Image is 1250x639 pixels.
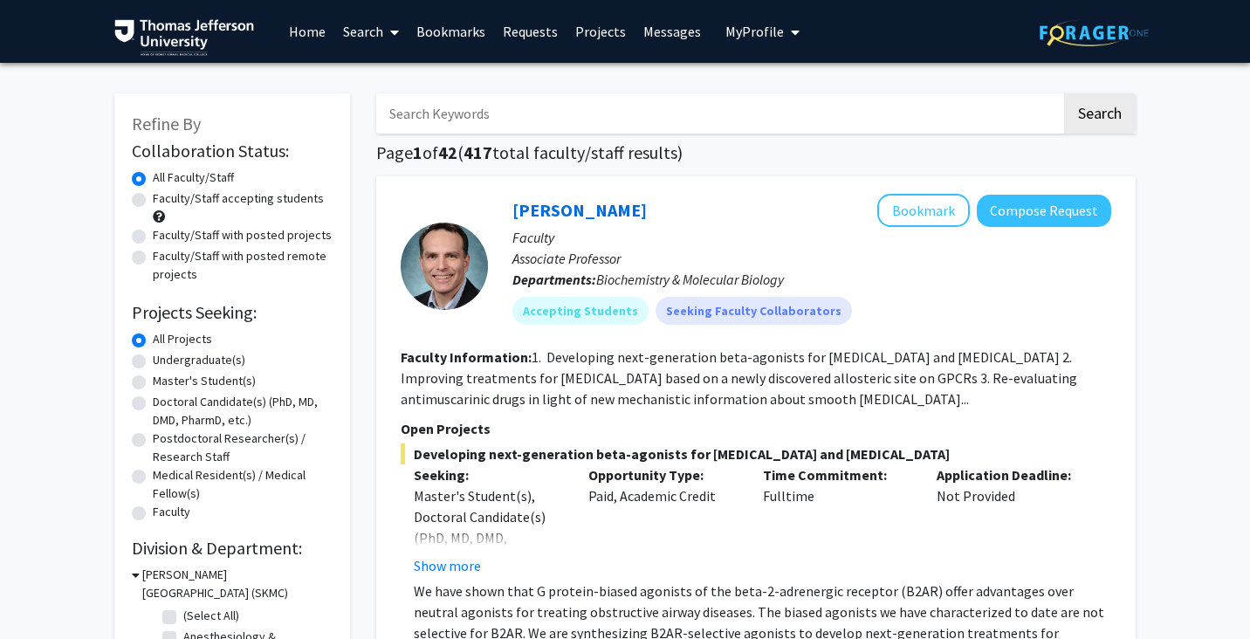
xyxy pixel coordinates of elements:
[408,1,494,62] a: Bookmarks
[575,464,750,576] div: Paid, Academic Credit
[414,485,562,569] div: Master's Student(s), Doctoral Candidate(s) (PhD, MD, DMD, PharmD, etc.)
[512,227,1111,248] p: Faculty
[13,560,74,626] iframe: Chat
[153,226,332,244] label: Faculty/Staff with posted projects
[153,466,333,503] label: Medical Resident(s) / Medical Fellow(s)
[977,195,1111,227] button: Compose Request to Charles Scott
[512,271,596,288] b: Departments:
[464,141,492,163] span: 417
[132,141,333,161] h2: Collaboration Status:
[153,351,245,369] label: Undergraduate(s)
[567,1,635,62] a: Projects
[725,23,784,40] span: My Profile
[588,464,737,485] p: Opportunity Type:
[414,555,481,576] button: Show more
[132,302,333,323] h2: Projects Seeking:
[1064,93,1136,134] button: Search
[153,189,324,208] label: Faculty/Staff accepting students
[153,247,333,284] label: Faculty/Staff with posted remote projects
[334,1,408,62] a: Search
[114,19,254,56] img: Thomas Jefferson University Logo
[183,607,239,625] label: (Select All)
[376,93,1061,134] input: Search Keywords
[635,1,710,62] a: Messages
[596,271,784,288] span: Biochemistry & Molecular Biology
[401,348,532,366] b: Faculty Information:
[512,248,1111,269] p: Associate Professor
[401,443,1111,464] span: Developing next-generation beta-agonists for [MEDICAL_DATA] and [MEDICAL_DATA]
[153,168,234,187] label: All Faculty/Staff
[656,297,852,325] mat-chip: Seeking Faculty Collaborators
[153,372,256,390] label: Master's Student(s)
[153,429,333,466] label: Postdoctoral Researcher(s) / Research Staff
[763,464,911,485] p: Time Commitment:
[413,141,422,163] span: 1
[153,503,190,521] label: Faculty
[512,297,649,325] mat-chip: Accepting Students
[132,113,201,134] span: Refine By
[512,199,647,221] a: [PERSON_NAME]
[877,194,970,227] button: Add Charles Scott to Bookmarks
[401,348,1077,408] fg-read-more: 1. Developing next-generation beta-agonists for [MEDICAL_DATA] and [MEDICAL_DATA] 2. Improving tr...
[401,418,1111,439] p: Open Projects
[153,393,333,429] label: Doctoral Candidate(s) (PhD, MD, DMD, PharmD, etc.)
[924,464,1098,576] div: Not Provided
[280,1,334,62] a: Home
[132,538,333,559] h2: Division & Department:
[438,141,457,163] span: 42
[750,464,924,576] div: Fulltime
[376,142,1136,163] h1: Page of ( total faculty/staff results)
[142,566,333,602] h3: [PERSON_NAME][GEOGRAPHIC_DATA] (SKMC)
[494,1,567,62] a: Requests
[153,330,212,348] label: All Projects
[414,464,562,485] p: Seeking:
[1040,19,1149,46] img: ForagerOne Logo
[937,464,1085,485] p: Application Deadline:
